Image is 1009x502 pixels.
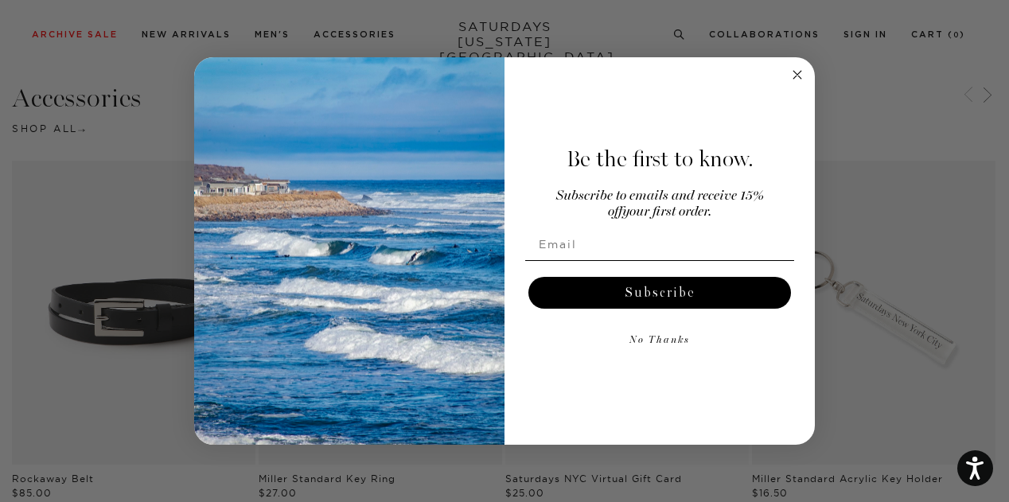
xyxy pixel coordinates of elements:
[525,260,794,261] img: underline
[525,228,794,260] input: Email
[788,65,807,84] button: Close dialog
[556,189,764,203] span: Subscribe to emails and receive 15%
[194,57,505,446] img: 125c788d-000d-4f3e-b05a-1b92b2a23ec9.jpeg
[608,205,622,219] span: off
[528,277,791,309] button: Subscribe
[525,325,794,356] button: No Thanks
[622,205,711,219] span: your first order.
[567,146,754,173] span: Be the first to know.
